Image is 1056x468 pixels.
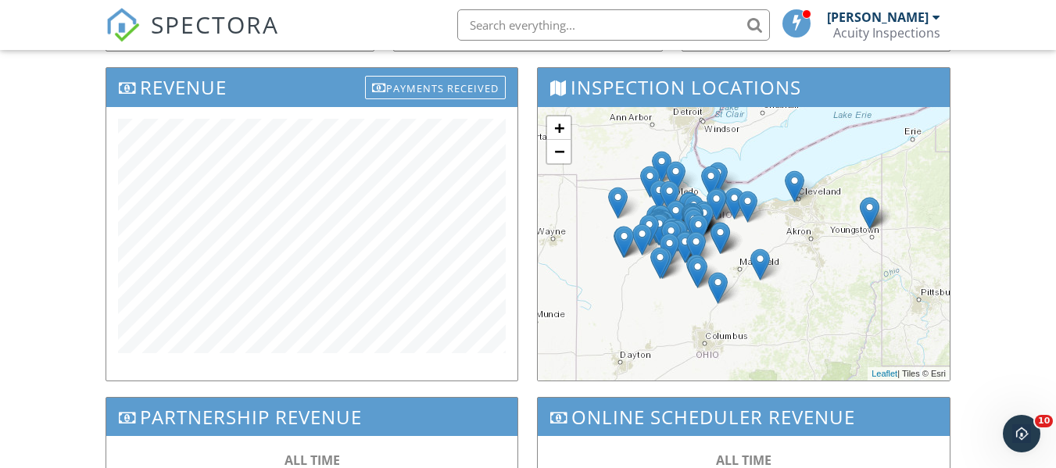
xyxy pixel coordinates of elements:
a: Payments Received [365,72,506,98]
a: Leaflet [872,369,897,378]
h3: Online Scheduler Revenue [538,398,949,436]
div: Payments Received [365,76,506,99]
a: SPECTORA [106,21,279,54]
img: The Best Home Inspection Software - Spectora [106,8,140,42]
div: | Tiles © Esri [868,367,950,380]
div: Acuity Inspections [833,25,940,41]
div: [PERSON_NAME] [827,9,929,25]
h3: Inspection Locations [538,68,949,106]
input: Search everything... [457,9,770,41]
iframe: Intercom live chat [1003,415,1040,452]
span: 10 [1035,415,1053,427]
h3: Partnership Revenue [106,398,517,436]
span: SPECTORA [151,8,279,41]
h3: Revenue [106,68,517,106]
a: Zoom out [547,140,571,163]
a: Zoom in [547,116,571,140]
